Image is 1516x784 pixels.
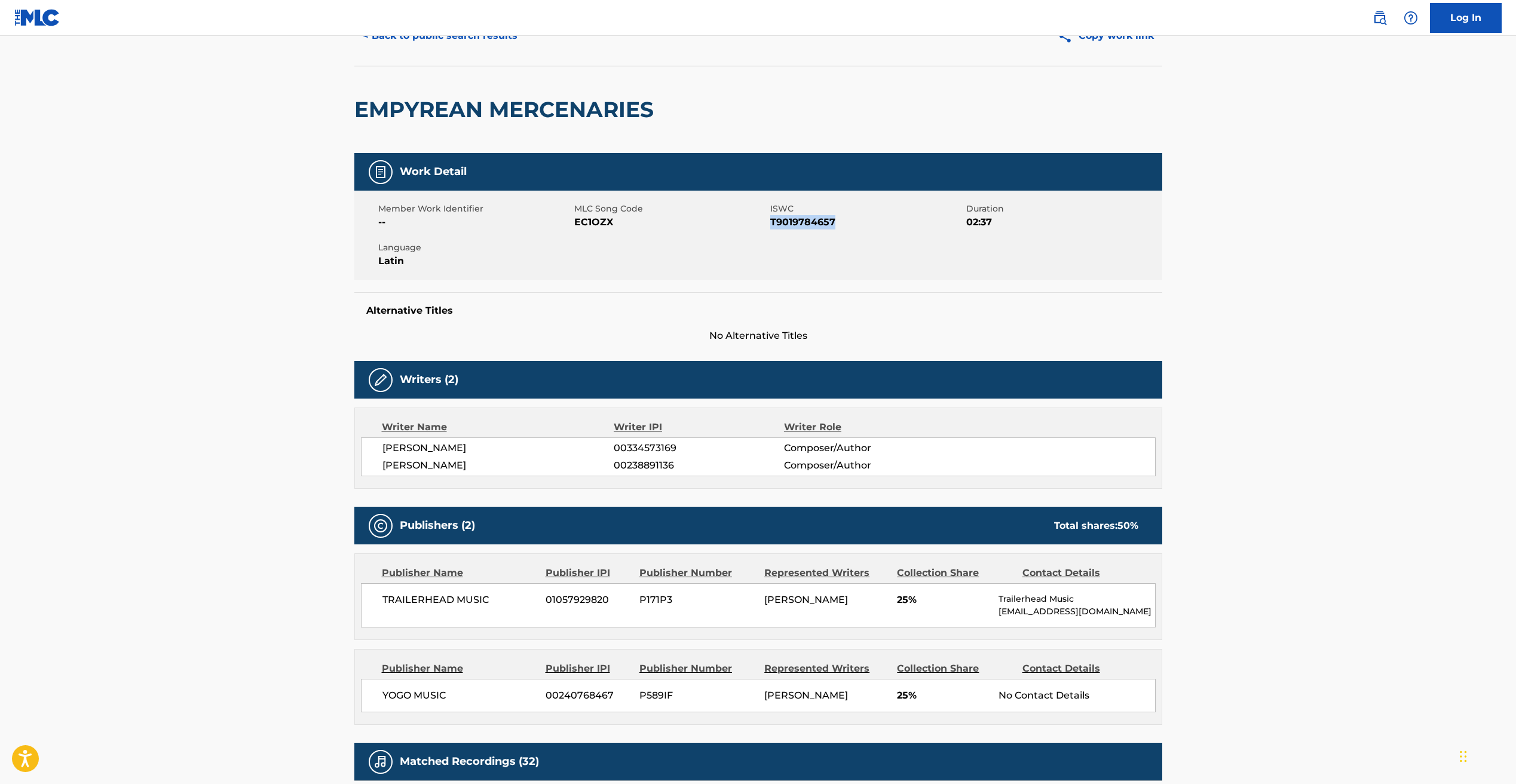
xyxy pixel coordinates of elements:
[574,215,767,229] span: EC1OZX
[354,96,660,123] h2: EMPYREAN MERCENARIES
[382,420,614,434] div: Writer Name
[784,420,939,434] div: Writer Role
[1368,6,1392,30] a: Public Search
[966,215,1159,229] span: 02:37
[378,254,571,268] span: Latin
[354,329,1162,343] span: No Alternative Titles
[1022,566,1138,580] div: Contact Details
[1022,661,1138,676] div: Contact Details
[382,593,537,607] span: TRAILERHEAD MUSIC
[1049,21,1162,51] button: Copy work link
[14,9,60,26] img: MLC Logo
[400,373,458,387] h5: Writers (2)
[1117,520,1138,531] span: 50 %
[574,203,767,215] span: MLC Song Code
[764,661,888,676] div: Represented Writers
[639,661,755,676] div: Publisher Number
[378,241,571,254] span: Language
[546,593,630,607] span: 01057929820
[1373,11,1387,25] img: search
[546,566,630,580] div: Publisher IPI
[770,215,963,229] span: T9019784657
[999,593,1154,605] p: Trailerhead Music
[639,593,755,607] span: P171P3
[1054,519,1138,533] div: Total shares:
[378,203,571,215] span: Member Work Identifier
[373,519,388,533] img: Publishers
[1404,11,1418,25] img: help
[400,755,539,768] h5: Matched Recordings (32)
[764,690,848,701] span: [PERSON_NAME]
[897,688,990,703] span: 25%
[1456,727,1516,784] iframe: Chat Widget
[400,165,467,179] h5: Work Detail
[1058,29,1079,44] img: Copy work link
[897,593,990,607] span: 25%
[354,21,526,51] button: < Back to public search results
[373,755,388,769] img: Matched Recordings
[382,441,614,455] span: [PERSON_NAME]
[784,458,939,473] span: Composer/Author
[770,203,963,215] span: ISWC
[1430,3,1502,33] a: Log In
[373,165,388,179] img: Work Detail
[382,688,537,703] span: YOGO MUSIC
[999,605,1154,618] p: [EMAIL_ADDRESS][DOMAIN_NAME]
[382,458,614,473] span: [PERSON_NAME]
[897,661,1013,676] div: Collection Share
[1399,6,1423,30] div: Help
[764,566,888,580] div: Represented Writers
[639,688,755,703] span: P589IF
[378,215,571,229] span: --
[614,441,783,455] span: 00334573169
[1460,739,1467,774] div: Drag
[546,688,630,703] span: 00240768467
[614,420,784,434] div: Writer IPI
[784,441,939,455] span: Composer/Author
[382,566,537,580] div: Publisher Name
[366,305,1150,317] h5: Alternative Titles
[546,661,630,676] div: Publisher IPI
[382,661,537,676] div: Publisher Name
[897,566,1013,580] div: Collection Share
[999,688,1154,703] div: No Contact Details
[639,566,755,580] div: Publisher Number
[966,203,1159,215] span: Duration
[764,594,848,605] span: [PERSON_NAME]
[614,458,783,473] span: 00238891136
[373,373,388,387] img: Writers
[400,519,475,532] h5: Publishers (2)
